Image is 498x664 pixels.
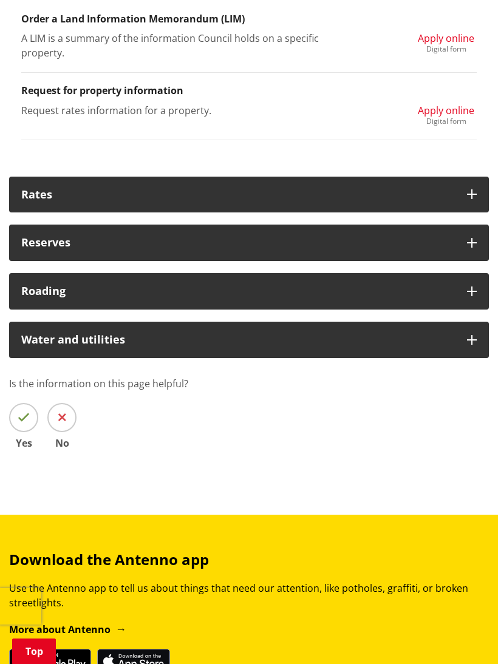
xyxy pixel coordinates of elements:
[418,103,474,125] a: Apply online Digital form
[418,32,474,45] span: Apply online
[418,118,474,125] div: Digital form
[21,31,319,60] p: A LIM is a summary of the information Council holds on a specific property.
[21,13,477,25] h3: Order a Land Information Memorandum (LIM)
[442,613,486,657] iframe: Messenger Launcher
[21,85,477,97] h3: Request for property information
[21,103,319,118] p: Request rates information for a property.
[418,46,474,53] div: Digital form
[9,623,126,636] a: More about Antenno
[418,104,474,117] span: Apply online
[47,438,77,448] span: No
[21,189,455,201] h3: Rates
[9,551,489,569] h3: Download the Antenno app
[418,31,474,53] a: Apply online Digital form
[9,376,489,391] p: Is the information on this page helpful?
[21,334,455,346] h3: Water and utilities
[21,285,455,297] h3: Roading
[12,639,56,664] a: Top
[9,581,489,610] p: Use the Antenno app to tell us about things that need our attention, like potholes, graffiti, or ...
[21,237,455,249] h3: Reserves
[9,438,38,448] span: Yes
